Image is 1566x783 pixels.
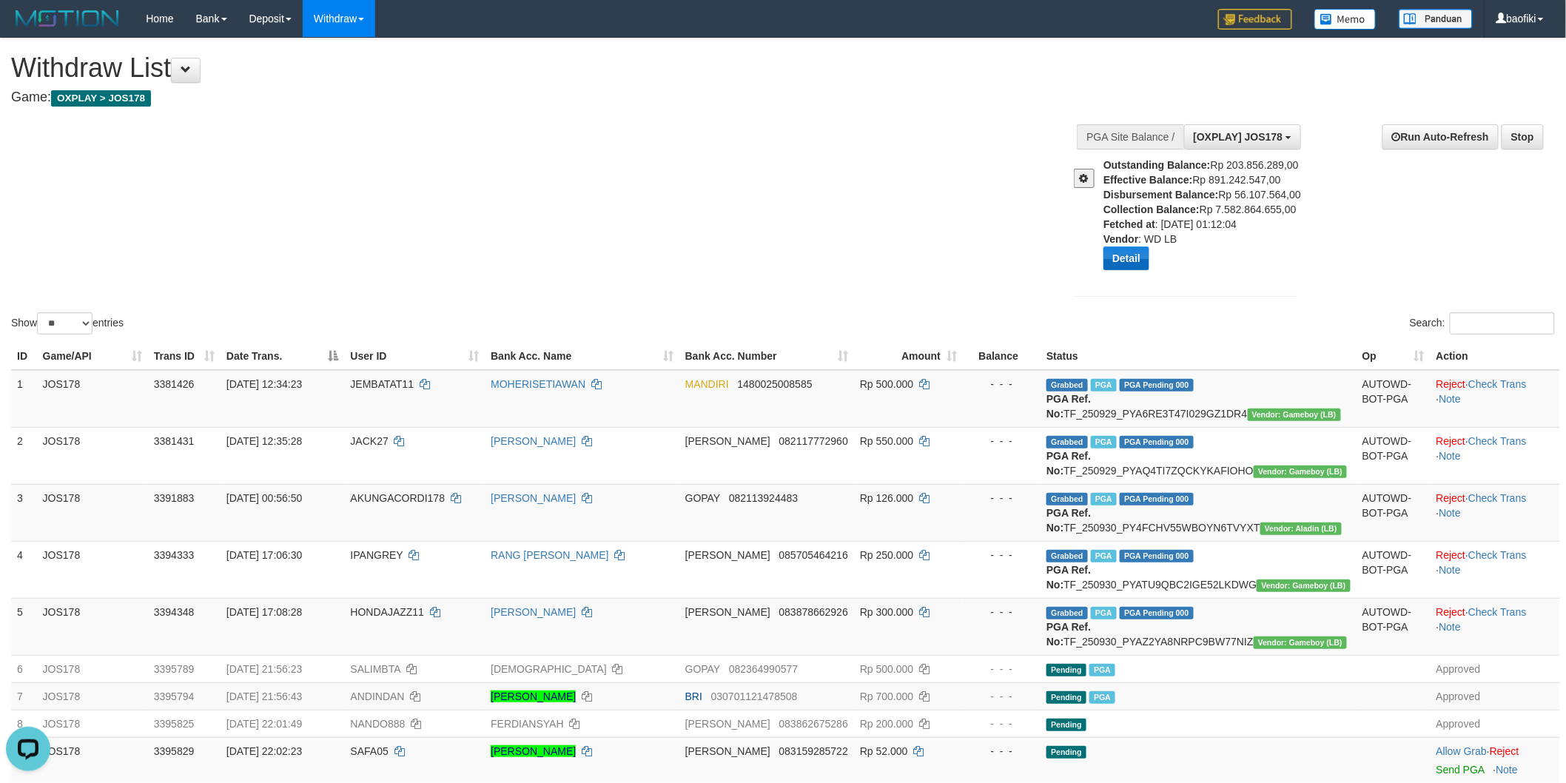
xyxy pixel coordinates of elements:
div: - - - [969,491,1035,505]
td: 3 [11,484,37,541]
span: [DATE] 21:56:23 [226,663,302,675]
td: 4 [11,541,37,598]
td: AUTOWD-BOT-PGA [1357,427,1431,484]
a: Reject [1490,745,1519,757]
b: PGA Ref. No: [1046,450,1091,477]
a: Check Trans [1468,549,1527,561]
a: [PERSON_NAME] [491,690,576,702]
span: Rp 500.000 [860,663,913,675]
td: Approved [1431,710,1560,737]
a: Check Trans [1468,606,1527,618]
span: OXPLAY > JOS178 [51,90,151,107]
span: Marked by baohafiz [1091,379,1117,391]
a: Note [1439,564,1462,576]
span: [PERSON_NAME] [685,745,770,757]
th: Status [1041,343,1357,370]
td: JOS178 [37,484,148,541]
td: JOS178 [37,541,148,598]
td: TF_250930_PY4FCHV55WBOYN6TVYXT [1041,484,1357,541]
b: Collection Balance: [1103,204,1200,215]
b: PGA Ref. No: [1046,621,1091,648]
span: JACK27 [351,435,389,447]
td: Approved [1431,682,1560,710]
span: [DATE] 17:08:28 [226,606,302,618]
span: Marked by baodewi [1089,664,1115,676]
span: Marked by baohafiz [1091,550,1117,562]
div: - - - [969,605,1035,619]
span: Copy 082117772960 to clipboard [779,435,848,447]
td: AUTOWD-BOT-PGA [1357,598,1431,655]
div: - - - [969,744,1035,759]
td: JOS178 [37,737,148,783]
div: PGA Site Balance / [1077,124,1183,149]
span: [OXPLAY] JOS178 [1194,131,1283,143]
span: AKUNGACORDI178 [351,492,446,504]
span: JEMBATAT11 [351,378,414,390]
span: Rp 200.000 [860,718,913,730]
span: Rp 126.000 [860,492,913,504]
span: Copy 082113924483 to clipboard [729,492,798,504]
span: Rp 550.000 [860,435,913,447]
span: HONDAJAZZ11 [351,606,425,618]
span: 3395829 [154,745,195,757]
td: · [1431,737,1560,783]
a: RANG [PERSON_NAME] [491,549,608,561]
span: SAFA05 [351,745,389,757]
span: Rp 52.000 [860,745,908,757]
span: Pending [1046,746,1086,759]
td: JOS178 [37,370,148,428]
span: Grabbed [1046,550,1088,562]
a: [PERSON_NAME] [491,435,576,447]
span: Marked by baohafiz [1091,436,1117,448]
span: Marked by baodewi [1091,493,1117,505]
div: - - - [969,377,1035,391]
td: TF_250930_PYAZ2YA8NRPC9BW77NIZ [1041,598,1357,655]
span: [PERSON_NAME] [685,435,770,447]
span: [DATE] 21:56:43 [226,690,302,702]
td: Approved [1431,655,1560,682]
a: Note [1439,393,1462,405]
span: GOPAY [685,492,720,504]
span: Vendor URL: https://dashboard.q2checkout.com/secure [1248,409,1341,421]
div: - - - [969,434,1035,448]
a: Reject [1436,435,1466,447]
span: PGA Pending [1120,436,1194,448]
span: · [1436,745,1490,757]
td: JOS178 [37,682,148,710]
span: PGA Pending [1120,550,1194,562]
a: Send PGA [1436,764,1485,776]
span: SALIMBTA [351,663,400,675]
span: Rp 300.000 [860,606,913,618]
td: 5 [11,598,37,655]
a: Note [1496,764,1519,776]
b: Vendor [1103,233,1138,245]
b: Disbursement Balance: [1103,189,1219,201]
th: User ID: activate to sort column ascending [345,343,485,370]
td: 7 [11,682,37,710]
div: Rp 203.856.289,00 Rp 891.242.547,00 Rp 56.107.564,00 Rp 7.582.864.655,00 : [DATE] 01:12:04 : WD LB [1103,158,1308,281]
b: Outstanding Balance: [1103,159,1211,171]
span: [PERSON_NAME] [685,549,770,561]
a: Allow Grab [1436,745,1487,757]
span: PGA Pending [1120,379,1194,391]
td: TF_250929_PYA6RE3T47I029GZ1DR4 [1041,370,1357,428]
img: MOTION_logo.png [11,7,124,30]
td: AUTOWD-BOT-PGA [1357,370,1431,428]
a: Note [1439,450,1462,462]
span: Pending [1046,691,1086,704]
span: [PERSON_NAME] [685,718,770,730]
span: Grabbed [1046,436,1088,448]
span: Copy 083159285722 to clipboard [779,745,848,757]
a: Check Trans [1468,435,1527,447]
span: 3395794 [154,690,195,702]
span: Vendor URL: https://dashboard.q2checkout.com/secure [1260,522,1342,535]
th: Op: activate to sort column ascending [1357,343,1431,370]
span: [DATE] 00:56:50 [226,492,302,504]
label: Show entries [11,312,124,335]
td: · · [1431,484,1560,541]
th: Bank Acc. Number: activate to sort column ascending [679,343,854,370]
a: Reject [1436,378,1466,390]
span: [PERSON_NAME] [685,606,770,618]
span: NANDO888 [351,718,406,730]
th: Balance [963,343,1041,370]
